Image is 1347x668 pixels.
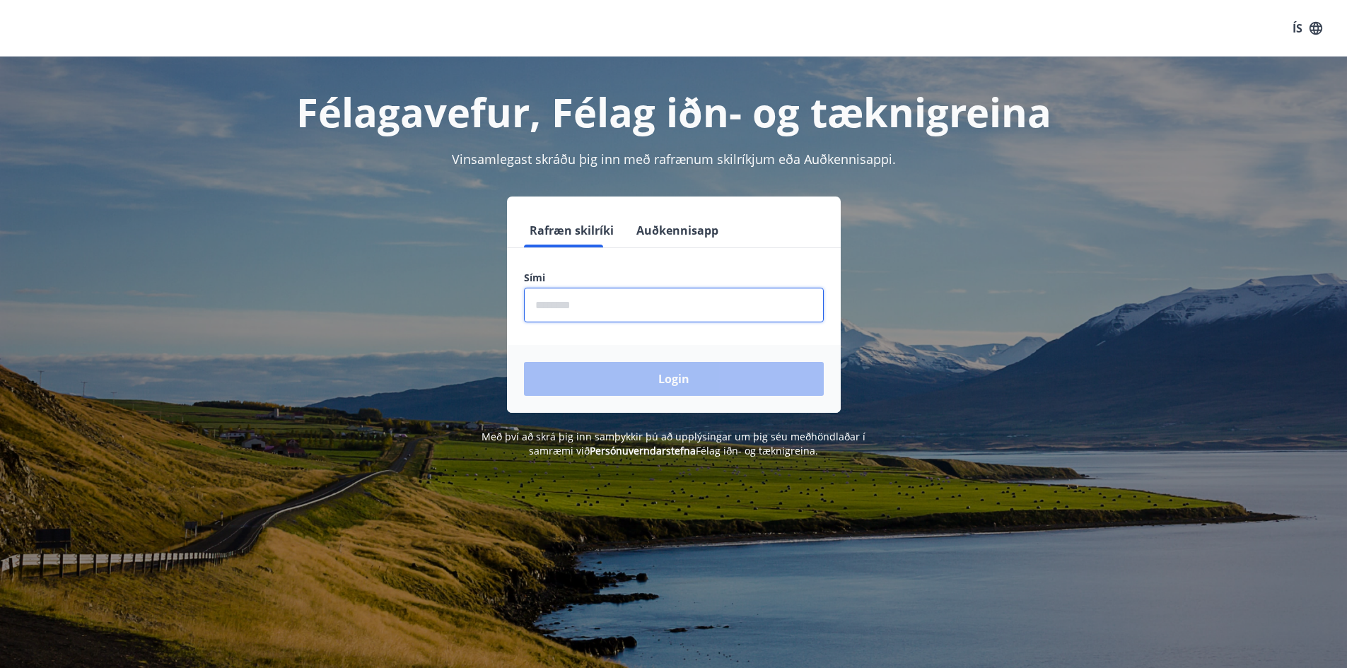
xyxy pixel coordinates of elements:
button: ÍS [1285,16,1330,41]
button: Auðkennisapp [631,213,724,247]
span: Vinsamlegast skráðu þig inn með rafrænum skilríkjum eða Auðkennisappi. [452,151,896,168]
button: Rafræn skilríki [524,213,619,247]
span: Með því að skrá þig inn samþykkir þú að upplýsingar um þig séu meðhöndlaðar í samræmi við Félag i... [482,430,865,457]
h1: Félagavefur, Félag iðn- og tæknigreina [182,85,1166,139]
a: Persónuverndarstefna [590,444,696,457]
label: Sími [524,271,824,285]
